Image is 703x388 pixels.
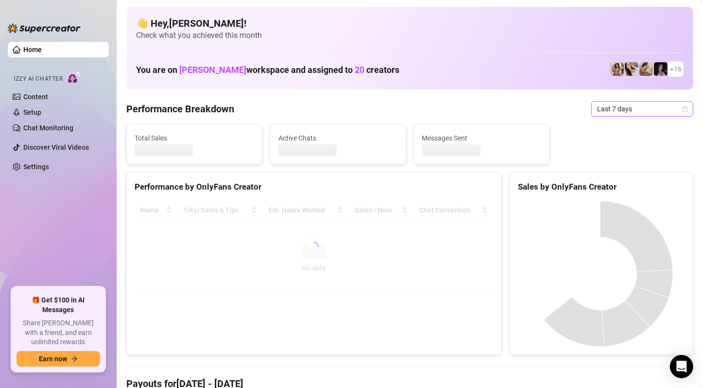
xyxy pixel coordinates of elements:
img: Kayla (@kaylathaylababy) [639,62,653,76]
img: Avry (@avryjennervip) [610,62,624,76]
div: Performance by OnlyFans Creator [135,180,494,194]
span: 20 [355,65,364,75]
img: logo-BBDzfeDw.svg [8,23,81,33]
h4: 👋 Hey, [PERSON_NAME] ! [136,17,684,30]
a: Discover Viral Videos [23,143,89,151]
span: + 16 [670,64,682,74]
div: Sales by OnlyFans Creator [518,180,685,194]
span: Active Chats [278,133,398,143]
span: 🎁 Get $100 in AI Messages [17,296,100,315]
a: Setup [23,108,41,116]
a: Settings [23,163,49,171]
span: [PERSON_NAME] [179,65,246,75]
span: Earn now [39,355,67,363]
a: Chat Monitoring [23,124,73,132]
span: calendar [682,106,688,112]
a: Content [23,93,48,101]
span: loading [308,241,320,253]
a: Home [23,46,42,53]
span: arrow-right [71,355,78,362]
h1: You are on workspace and assigned to creators [136,65,399,75]
div: Open Intercom Messenger [670,355,693,378]
span: Check what you achieved this month [136,30,684,41]
button: Earn nowarrow-right [17,351,100,367]
img: Baby (@babyyyybellaa) [654,62,668,76]
img: Avry (@avryjennerfree) [625,62,638,76]
span: Total Sales [135,133,254,143]
span: Izzy AI Chatter [14,74,63,84]
img: AI Chatter [67,71,82,85]
span: Share [PERSON_NAME] with a friend, and earn unlimited rewards [17,318,100,347]
h4: Performance Breakdown [126,102,234,116]
span: Last 7 days [597,102,687,116]
span: Messages Sent [422,133,542,143]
